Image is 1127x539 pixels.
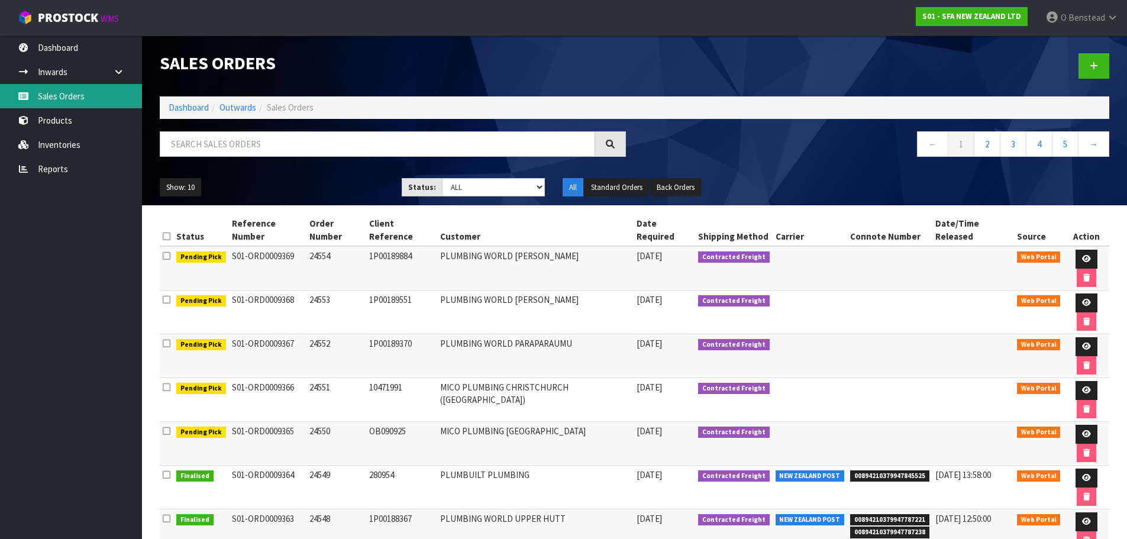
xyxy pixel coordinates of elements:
[408,182,436,192] strong: Status:
[306,466,366,509] td: 24549
[160,131,595,157] input: Search sales orders
[306,246,366,291] td: 24554
[160,53,626,73] h1: Sales Orders
[160,178,201,197] button: Show: 10
[176,470,214,482] span: Finalised
[932,214,1014,246] th: Date/Time Released
[773,214,848,246] th: Carrier
[306,378,366,422] td: 24551
[176,339,226,351] span: Pending Pick
[1014,214,1064,246] th: Source
[306,334,366,378] td: 24552
[1017,514,1061,526] span: Web Portal
[306,291,366,334] td: 24553
[366,291,437,334] td: 1P00189551
[176,383,226,395] span: Pending Pick
[637,513,662,524] span: [DATE]
[650,178,701,197] button: Back Orders
[637,250,662,262] span: [DATE]
[229,466,307,509] td: S01-ORD0009364
[1068,12,1105,23] span: Benstead
[437,422,634,466] td: MICO PLUMBING [GEOGRAPHIC_DATA]
[776,470,845,482] span: NEW ZEALAND POST
[1000,131,1026,157] a: 3
[229,246,307,291] td: S01-ORD0009369
[366,466,437,509] td: 280954
[585,178,649,197] button: Standard Orders
[437,291,634,334] td: PLUMBING WORLD [PERSON_NAME]
[922,11,1021,21] strong: S01 - SFA NEW ZEALAND LTD
[698,295,770,307] span: Contracted Freight
[437,334,634,378] td: PLUMBING WORLD PARAPARAUMU
[1026,131,1052,157] a: 4
[1063,214,1109,246] th: Action
[850,527,929,538] span: 00894210379947787238
[698,514,770,526] span: Contracted Freight
[698,470,770,482] span: Contracted Freight
[366,378,437,422] td: 10471991
[176,427,226,438] span: Pending Pick
[366,214,437,246] th: Client Reference
[974,131,1000,157] a: 2
[637,469,662,480] span: [DATE]
[366,422,437,466] td: OB090925
[267,102,314,113] span: Sales Orders
[306,214,366,246] th: Order Number
[935,513,991,524] span: [DATE] 12:50:00
[695,214,773,246] th: Shipping Method
[637,338,662,349] span: [DATE]
[1017,383,1061,395] span: Web Portal
[637,294,662,305] span: [DATE]
[176,251,226,263] span: Pending Pick
[173,214,229,246] th: Status
[698,427,770,438] span: Contracted Freight
[229,291,307,334] td: S01-ORD0009368
[698,251,770,263] span: Contracted Freight
[637,382,662,393] span: [DATE]
[366,334,437,378] td: 1P00189370
[437,466,634,509] td: PLUMBUILT PLUMBING
[229,214,307,246] th: Reference Number
[634,214,695,246] th: Date Required
[219,102,256,113] a: Outwards
[437,214,634,246] th: Customer
[847,214,932,246] th: Connote Number
[38,10,98,25] span: ProStock
[366,246,437,291] td: 1P00189884
[1078,131,1109,157] a: →
[229,334,307,378] td: S01-ORD0009367
[1052,131,1078,157] a: 5
[169,102,209,113] a: Dashboard
[1017,470,1061,482] span: Web Portal
[18,10,33,25] img: cube-alt.png
[176,295,226,307] span: Pending Pick
[176,514,214,526] span: Finalised
[637,425,662,437] span: [DATE]
[101,13,119,24] small: WMS
[229,378,307,422] td: S01-ORD0009366
[935,469,991,480] span: [DATE] 13:58:00
[306,422,366,466] td: 24550
[850,470,929,482] span: 00894210379947845525
[698,383,770,395] span: Contracted Freight
[948,131,974,157] a: 1
[1061,12,1067,23] span: O
[437,378,634,422] td: MICO PLUMBING CHRISTCHURCH ([GEOGRAPHIC_DATA])
[776,514,845,526] span: NEW ZEALAND POST
[1017,427,1061,438] span: Web Portal
[229,422,307,466] td: S01-ORD0009365
[1017,295,1061,307] span: Web Portal
[1017,251,1061,263] span: Web Portal
[437,246,634,291] td: PLUMBING WORLD [PERSON_NAME]
[563,178,583,197] button: All
[850,514,929,526] span: 00894210379947787221
[917,131,948,157] a: ←
[1017,339,1061,351] span: Web Portal
[644,131,1110,160] nav: Page navigation
[698,339,770,351] span: Contracted Freight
